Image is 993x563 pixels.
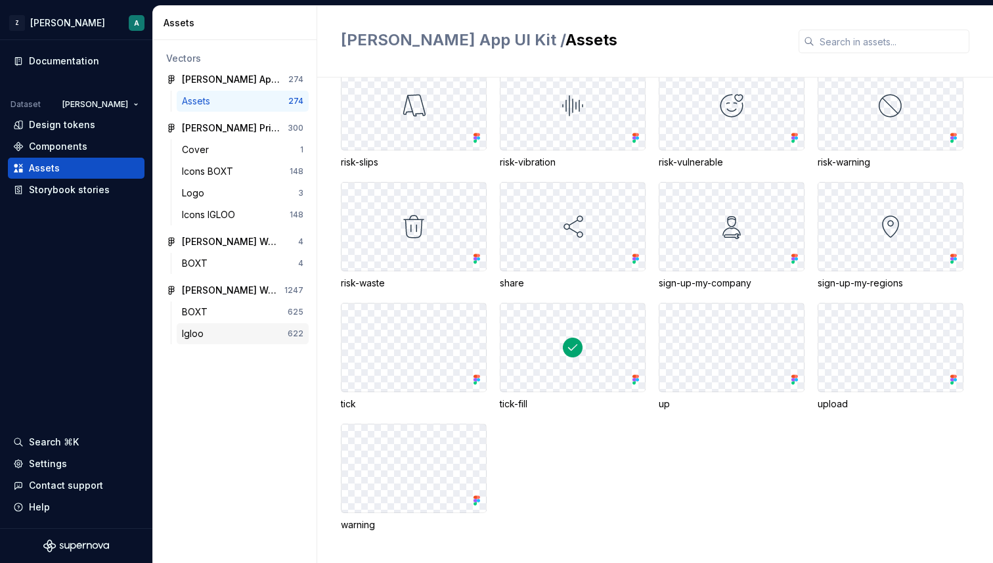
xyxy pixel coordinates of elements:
div: 274 [288,74,303,85]
div: Igloo [182,327,209,340]
div: [PERSON_NAME] Web Imagery [182,235,280,248]
div: [PERSON_NAME] App UI Kit [182,73,280,86]
div: Icons IGLOO [182,208,240,221]
button: [PERSON_NAME] [56,95,144,114]
div: [PERSON_NAME] Primitives [182,122,280,135]
div: 300 [288,123,303,133]
div: Cover [182,143,214,156]
div: share [500,277,646,290]
div: upload [818,397,963,411]
button: Search ⌘K [8,432,144,453]
a: Assets [8,158,144,179]
input: Search in assets... [814,30,969,53]
svg: Supernova Logo [43,539,109,552]
div: Components [29,140,87,153]
div: risk-vulnerable [659,156,805,169]
div: Vectors [166,52,303,65]
div: tick [341,397,487,411]
div: [PERSON_NAME] Web UI Kit [182,284,280,297]
button: Z[PERSON_NAME]A [3,9,150,37]
a: Icons IGLOO148 [177,204,309,225]
a: Settings [8,453,144,474]
a: Storybook stories [8,179,144,200]
a: Design tokens [8,114,144,135]
a: Documentation [8,51,144,72]
div: Search ⌘K [29,436,79,449]
div: warning [341,518,487,531]
div: 3 [298,188,303,198]
button: Help [8,497,144,518]
span: [PERSON_NAME] [62,99,128,110]
a: BOXT625 [177,302,309,323]
div: Z [9,15,25,31]
div: Icons BOXT [182,165,238,178]
div: tick-fill [500,397,646,411]
div: [PERSON_NAME] [30,16,105,30]
a: BOXT4 [177,253,309,274]
a: Cover1 [177,139,309,160]
a: Components [8,136,144,157]
a: [PERSON_NAME] Web Imagery4 [161,231,309,252]
div: sign-up-my-regions [818,277,963,290]
div: risk-warning [818,156,963,169]
h2: Assets [341,30,783,51]
a: [PERSON_NAME] App UI Kit274 [161,69,309,90]
div: risk-slips [341,156,487,169]
a: Logo3 [177,183,309,204]
div: A [134,18,139,28]
a: Icons BOXT148 [177,161,309,182]
div: 4 [298,236,303,247]
div: Logo [182,187,210,200]
div: Storybook stories [29,183,110,196]
div: 274 [288,96,303,106]
div: risk-waste [341,277,487,290]
div: 625 [288,307,303,317]
div: 1247 [284,285,303,296]
div: Design tokens [29,118,95,131]
a: Igloo622 [177,323,309,344]
div: Dataset [11,99,41,110]
a: [PERSON_NAME] Primitives300 [161,118,309,139]
div: sign-up-my-company [659,277,805,290]
div: Documentation [29,55,99,68]
div: 1 [300,145,303,155]
div: 622 [288,328,303,339]
a: [PERSON_NAME] Web UI Kit1247 [161,280,309,301]
div: Contact support [29,479,103,492]
button: Contact support [8,475,144,496]
a: Assets274 [177,91,309,112]
div: Settings [29,457,67,470]
span: [PERSON_NAME] App UI Kit / [341,30,565,49]
div: up [659,397,805,411]
div: 4 [298,258,303,269]
div: risk-vibration [500,156,646,169]
div: 148 [290,210,303,220]
div: Assets [182,95,215,108]
div: 148 [290,166,303,177]
div: BOXT [182,257,213,270]
div: Help [29,501,50,514]
div: BOXT [182,305,213,319]
div: Assets [164,16,311,30]
div: Assets [29,162,60,175]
